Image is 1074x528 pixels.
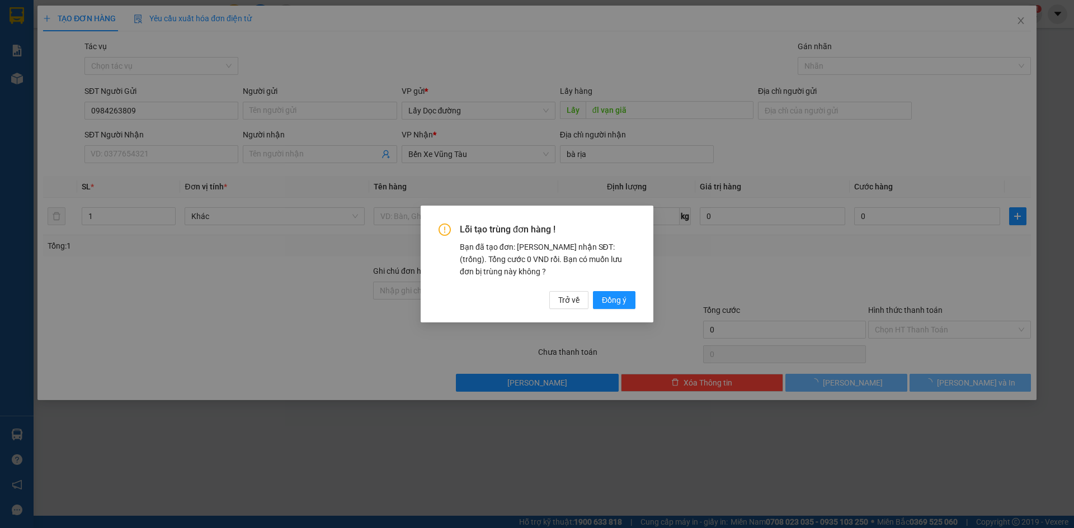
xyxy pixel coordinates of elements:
[558,294,580,306] span: Trở về
[460,241,635,278] div: Bạn đã tạo đơn: [PERSON_NAME] nhận SĐT: (trống). Tổng cước 0 VND rồi. Bạn có muốn lưu đơn bị trùn...
[593,291,635,309] button: Đồng ý
[602,294,626,306] span: Đồng ý
[460,223,635,236] span: Lỗi tạo trùng đơn hàng !
[549,291,588,309] button: Trở về
[439,223,451,236] span: exclamation-circle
